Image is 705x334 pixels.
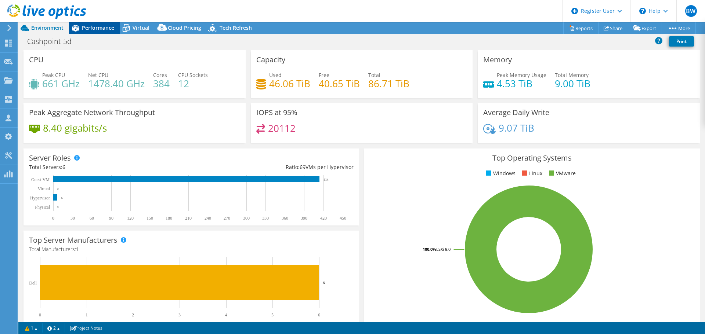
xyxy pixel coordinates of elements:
[268,124,296,132] h4: 20112
[271,312,274,318] text: 5
[499,124,534,132] h4: 9.07 TiB
[436,246,451,252] tspan: ESXi 8.0
[319,80,360,88] h4: 40.65 TiB
[205,216,211,221] text: 240
[65,323,108,333] a: Project Notes
[178,80,208,88] h4: 12
[484,169,516,177] li: Windows
[82,24,114,31] span: Performance
[318,312,320,318] text: 6
[483,109,549,117] h3: Average Daily Write
[497,80,546,88] h4: 4.53 TiB
[225,312,227,318] text: 4
[520,169,542,177] li: Linux
[269,80,310,88] h4: 46.06 TiB
[262,216,269,221] text: 330
[243,216,250,221] text: 300
[669,36,694,47] a: Print
[282,216,288,221] text: 360
[147,216,153,221] text: 150
[29,163,191,171] div: Total Servers:
[20,323,43,333] a: 1
[368,71,380,78] span: Total
[153,80,170,88] h4: 384
[370,154,694,162] h3: Top Operating Systems
[24,37,83,45] h1: Cashpoint-5d
[323,280,325,285] text: 6
[598,22,628,34] a: Share
[639,8,646,14] svg: \n
[662,22,696,34] a: More
[31,24,64,31] span: Environment
[52,216,54,221] text: 0
[61,196,63,200] text: 6
[191,163,354,171] div: Ratio: VMs per Hypervisor
[497,71,546,78] span: Peak Memory Usage
[43,124,107,132] h4: 8.40 gigabits/s
[547,169,576,177] li: VMware
[178,312,181,318] text: 3
[88,80,145,88] h4: 1478.40 GHz
[323,178,329,181] text: 414
[42,323,65,333] a: 2
[57,205,59,209] text: 0
[35,205,50,210] text: Physical
[423,246,436,252] tspan: 100.0%
[76,246,79,253] span: 1
[132,312,134,318] text: 2
[368,80,409,88] h4: 86.71 TiB
[256,56,285,64] h3: Capacity
[30,195,50,201] text: Hypervisor
[269,71,282,78] span: Used
[29,56,44,64] h3: CPU
[109,216,113,221] text: 90
[90,216,94,221] text: 60
[38,186,50,191] text: Virtual
[168,24,201,31] span: Cloud Pricing
[483,56,512,64] h3: Memory
[62,164,65,170] span: 6
[153,71,167,78] span: Cores
[29,154,71,162] h3: Server Roles
[70,216,75,221] text: 30
[178,71,208,78] span: CPU Sockets
[563,22,599,34] a: Reports
[256,109,297,117] h3: IOPS at 95%
[628,22,662,34] a: Export
[86,312,88,318] text: 1
[555,71,589,78] span: Total Memory
[39,312,41,318] text: 0
[301,216,307,221] text: 390
[29,280,37,286] text: Dell
[300,164,305,170] span: 69
[42,71,65,78] span: Peak CPU
[685,5,697,17] span: BW
[57,187,59,191] text: 0
[340,216,346,221] text: 450
[29,236,117,244] h3: Top Server Manufacturers
[320,216,327,221] text: 420
[224,216,230,221] text: 270
[29,109,155,117] h3: Peak Aggregate Network Throughput
[133,24,149,31] span: Virtual
[31,177,50,182] text: Guest VM
[555,80,590,88] h4: 9.00 TiB
[220,24,252,31] span: Tech Refresh
[185,216,192,221] text: 210
[127,216,134,221] text: 120
[42,80,80,88] h4: 661 GHz
[29,245,354,253] h4: Total Manufacturers:
[166,216,172,221] text: 180
[319,71,329,78] span: Free
[88,71,108,78] span: Net CPU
